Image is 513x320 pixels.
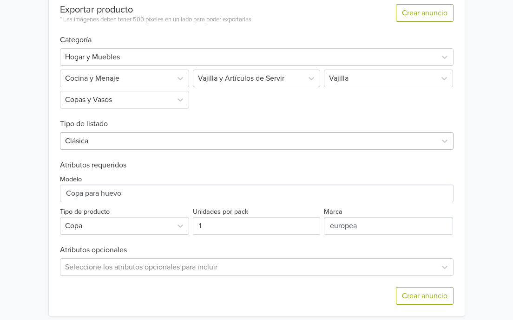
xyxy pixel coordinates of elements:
div: * Las imágenes deben tener 500 píxeles en un lado para poder exportarlas. [60,15,253,25]
h6: Tipo de listado [60,109,454,128]
label: Tipo de producto [60,207,110,217]
h6: Atributos requeridos [60,161,454,170]
label: Unidades por pack [193,207,248,217]
label: Marca [324,207,342,217]
h6: Atributos opcionales [60,246,454,255]
button: Crear anuncio [396,4,454,22]
label: Modelo [60,174,82,185]
h6: Categoría [60,25,454,45]
div: Exportar producto [60,4,253,15]
button: Crear anuncio [396,287,454,305]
